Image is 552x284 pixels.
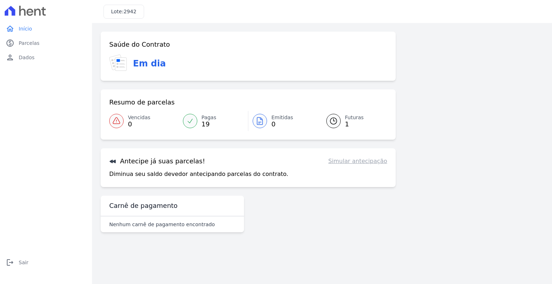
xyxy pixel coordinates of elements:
[328,157,387,166] a: Simular antecipação
[3,50,89,65] a: personDados
[19,259,28,266] span: Sair
[128,121,150,127] span: 0
[202,114,216,121] span: Pagas
[271,114,293,121] span: Emitidas
[109,98,175,107] h3: Resumo de parcelas
[128,114,150,121] span: Vencidas
[3,36,89,50] a: paidParcelas
[133,57,166,70] h3: Em dia
[179,111,248,131] a: Pagas 19
[109,111,179,131] a: Vencidas 0
[109,201,178,210] h3: Carnê de pagamento
[271,121,293,127] span: 0
[345,121,364,127] span: 1
[19,54,34,61] span: Dados
[202,121,216,127] span: 19
[6,39,14,47] i: paid
[109,170,288,178] p: Diminua seu saldo devedor antecipando parcelas do contrato.
[3,22,89,36] a: homeInício
[19,25,32,32] span: Início
[345,114,364,121] span: Futuras
[248,111,318,131] a: Emitidas 0
[6,53,14,62] i: person
[109,221,215,228] p: Nenhum carnê de pagamento encontrado
[19,39,40,47] span: Parcelas
[109,157,205,166] h3: Antecipe já suas parcelas!
[3,255,89,270] a: logoutSair
[318,111,387,131] a: Futuras 1
[109,40,170,49] h3: Saúde do Contrato
[124,9,137,14] span: 2942
[111,8,137,15] h3: Lote:
[6,24,14,33] i: home
[6,258,14,267] i: logout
